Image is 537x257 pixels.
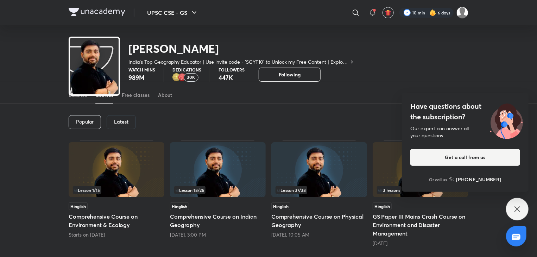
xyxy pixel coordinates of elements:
[271,231,367,238] div: Today, 10:05 AM
[276,186,363,194] div: left
[410,125,520,139] div: Our expert can answer all your questions
[271,202,290,210] span: Hinglish
[373,240,468,247] div: 1 month ago
[410,101,520,122] h4: Have questions about the subscription?
[373,212,468,238] h5: GS Paper III Mains Crash Course on Environment and Disaster Management
[178,73,187,82] img: educator badge1
[69,231,164,238] div: Starts on Sep 9
[219,73,245,82] p: 447K
[429,9,436,16] img: streak
[170,202,189,210] span: Hinglish
[73,186,160,194] div: left
[271,140,367,247] div: Comprehensive Course on Physical Geography
[122,87,150,104] a: Free classes
[404,9,411,16] img: check rounded
[176,188,204,192] span: Lesson 18 / 26
[377,186,464,194] div: infosection
[73,186,160,194] div: infosection
[170,231,266,238] div: Today, 3:00 PM
[187,75,195,80] p: 30K
[276,186,363,194] div: infosection
[73,186,160,194] div: infocontainer
[172,68,201,72] p: Dedications
[377,186,464,194] div: infocontainer
[385,10,391,16] img: avatar
[170,140,266,247] div: Comprehensive Course on Indian Geography
[69,202,88,210] span: Hinglish
[172,73,181,82] img: educator badge2
[174,186,261,194] div: infosection
[271,212,367,229] h5: Comprehensive Course on Physical Geography
[271,142,367,197] img: Thumbnail
[276,186,363,194] div: infocontainer
[76,119,94,125] p: Popular
[373,202,392,210] span: Hinglish
[410,149,520,166] button: Get a call from us
[158,87,172,104] a: About
[69,87,87,104] a: Batches
[114,119,128,125] h6: Latest
[174,186,261,194] div: left
[373,140,468,247] div: GS Paper III Mains Crash Course on Environment and Disaster Management
[170,212,266,229] h5: Comprehensive Course on Indian Geography
[158,92,172,99] div: About
[122,92,150,99] div: Free classes
[259,68,321,82] button: Following
[279,71,301,78] span: Following
[69,140,164,247] div: Comprehensive Course on Environment & Ecology
[69,92,87,99] div: Batches
[373,142,468,197] img: Thumbnail
[143,6,203,20] button: UPSC CSE - GS
[128,68,155,72] p: Watch mins
[219,68,245,72] p: Followers
[128,73,155,82] p: 989M
[69,8,125,18] a: Company Logo
[170,142,266,197] img: Thumbnail
[74,188,100,192] span: Lesson 1 / 15
[378,188,400,192] span: 3 lessons
[70,39,119,107] img: class
[383,7,394,18] button: avatar
[429,176,447,183] p: Or call us
[456,176,501,183] h6: [PHONE_NUMBER]
[69,8,125,16] img: Company Logo
[174,186,261,194] div: infocontainer
[456,7,468,19] img: SP
[69,212,164,229] h5: Comprehensive Course on Environment & Ecology
[69,142,164,197] img: Thumbnail
[277,188,306,192] span: Lesson 37 / 38
[128,58,349,65] p: India's Top Geography Educator | Use invite code - 'SGYT10' to Unlock my Free Content | Explore t...
[449,176,501,183] a: [PHONE_NUMBER]
[484,101,529,139] img: ttu_illustration_new.svg
[377,186,464,194] div: left
[128,42,355,56] h2: [PERSON_NAME]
